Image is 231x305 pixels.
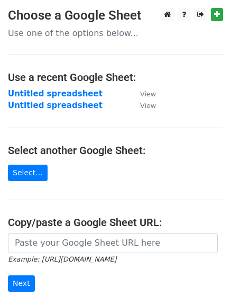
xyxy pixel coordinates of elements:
a: View [130,89,156,98]
a: Untitled spreadsheet [8,101,103,110]
h4: Use a recent Google Sheet: [8,71,223,84]
h3: Choose a Google Sheet [8,8,223,23]
h4: Select another Google Sheet: [8,144,223,157]
small: View [140,90,156,98]
small: View [140,102,156,110]
input: Paste your Google Sheet URL here [8,233,218,253]
a: Select... [8,165,48,181]
p: Use one of the options below... [8,28,223,39]
h4: Copy/paste a Google Sheet URL: [8,216,223,229]
input: Next [8,275,35,292]
small: Example: [URL][DOMAIN_NAME] [8,255,116,263]
a: View [130,101,156,110]
a: Untitled spreadsheet [8,89,103,98]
